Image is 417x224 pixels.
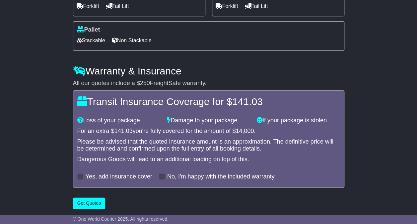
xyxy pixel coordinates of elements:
span: Non Stackable [112,35,152,46]
label: Pallet [77,26,100,34]
div: If your package is stolen [253,117,343,124]
span: Tail Lift [245,1,268,11]
h4: Transit Insurance Coverage for $ [77,96,340,107]
span: Stackable [77,35,105,46]
div: Please be advised that the quoted insurance amount is an approximation. The definitive price will... [77,138,340,153]
span: Forklift [77,1,99,11]
div: Dangerous Goods will lead to an additional loading on top of this. [77,156,340,163]
span: Forklift [216,1,238,11]
span: 141.03 [232,96,263,107]
div: Loss of your package [74,117,164,124]
div: Damage to your package [164,117,253,124]
div: All our quotes include a $ FreightSafe warranty. [73,80,344,87]
span: © One World Courier 2025. All rights reserved. [73,216,169,222]
h4: Warranty & Insurance [73,65,344,76]
span: 250 [140,80,150,86]
span: 141.03 [114,128,133,134]
span: Tail Lift [106,1,129,11]
div: For an extra $ you're fully covered for the amount of $ . [77,128,340,135]
button: Get Quotes [73,197,105,209]
label: Yes, add insurance cover [86,173,152,180]
span: 14,000 [236,128,254,134]
label: No, I'm happy with the included warranty [167,173,275,180]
